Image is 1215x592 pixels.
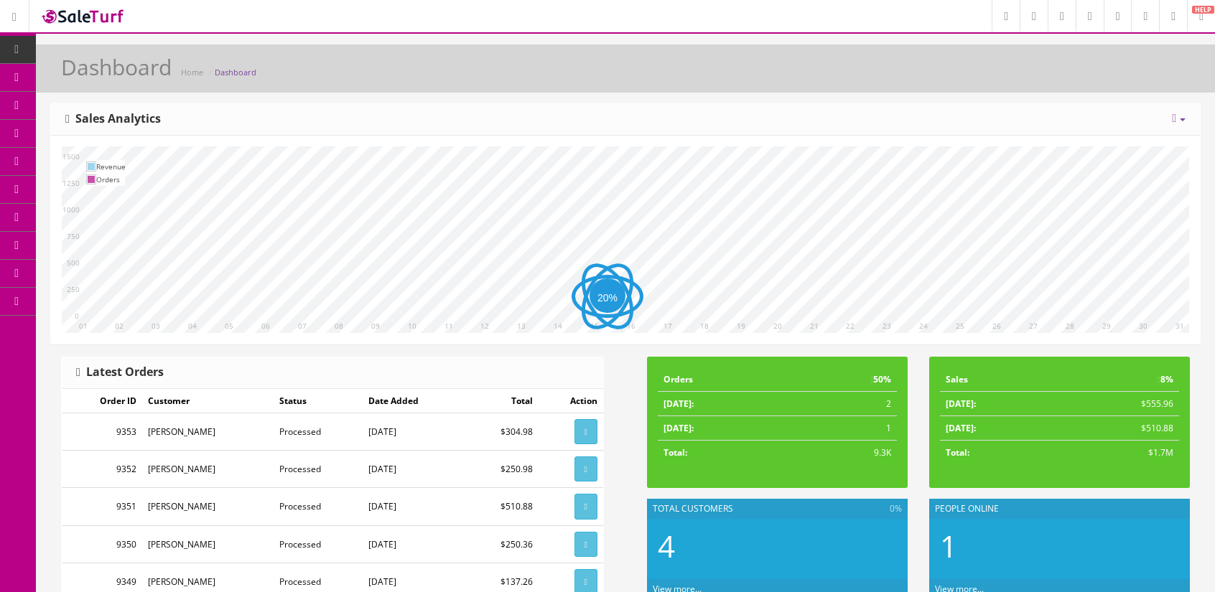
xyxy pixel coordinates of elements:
td: 9.3K [792,441,897,465]
td: Date Added [363,389,465,413]
strong: [DATE]: [946,422,976,434]
div: People Online [929,499,1190,519]
td: Processed [274,451,362,488]
td: 1 [792,416,897,441]
td: Orders [96,173,126,186]
td: Processed [274,488,362,525]
td: 9353 [62,413,142,451]
td: Customer [142,389,274,413]
td: [PERSON_NAME] [142,451,274,488]
td: 9351 [62,488,142,525]
td: 50% [792,367,897,392]
span: HELP [1192,6,1214,14]
td: $250.98 [465,451,539,488]
div: Total Customers [647,499,908,519]
strong: Total: [664,446,687,459]
a: Home [181,67,203,77]
td: Processed [274,525,362,563]
h2: 1 [940,530,1179,563]
td: [PERSON_NAME] [142,413,274,451]
td: $304.98 [465,413,539,451]
strong: [DATE]: [946,398,976,410]
td: [DATE] [363,413,465,451]
td: $510.88 [465,488,539,525]
td: Status [274,389,362,413]
a: Dashboard [215,67,256,77]
td: [DATE] [363,488,465,525]
strong: Total: [946,446,969,459]
td: Processed [274,413,362,451]
td: $555.96 [1056,392,1179,416]
td: 2 [792,392,897,416]
td: $510.88 [1056,416,1179,441]
td: [PERSON_NAME] [142,488,274,525]
td: 8% [1056,367,1179,392]
td: Sales [940,367,1056,392]
td: 9350 [62,525,142,563]
h2: 4 [658,530,897,563]
td: [DATE] [363,451,465,488]
td: 9352 [62,451,142,488]
h3: Latest Orders [76,366,164,379]
td: Revenue [96,160,126,173]
td: Order ID [62,389,142,413]
strong: [DATE]: [664,422,694,434]
td: [PERSON_NAME] [142,525,274,563]
td: [DATE] [363,525,465,563]
td: $250.36 [465,525,539,563]
img: SaleTurf [40,6,126,26]
td: Action [539,389,603,413]
h3: Sales Analytics [65,113,161,126]
td: $1.7M [1056,441,1179,465]
strong: [DATE]: [664,398,694,410]
td: Orders [658,367,792,392]
td: Total [465,389,539,413]
span: 0% [890,502,902,515]
h1: Dashboard [61,55,172,79]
